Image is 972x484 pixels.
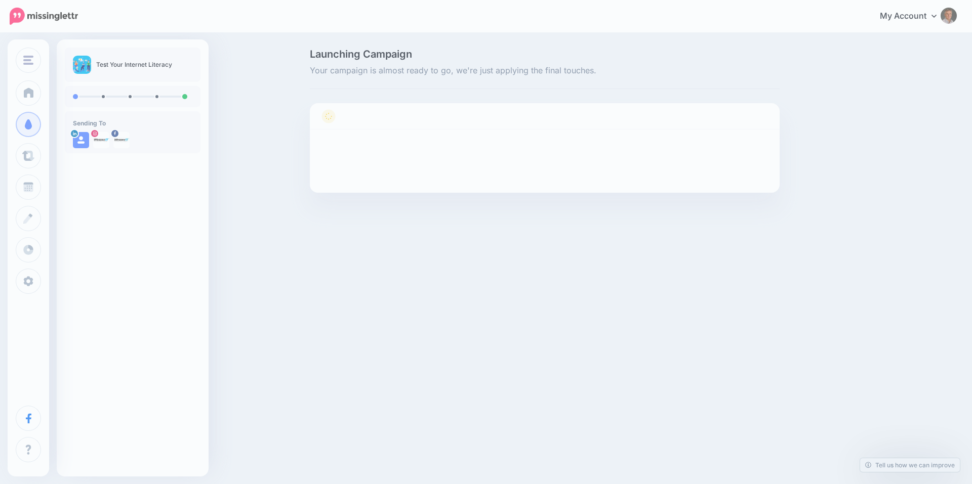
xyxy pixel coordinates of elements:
span: We'll email you a click report each week [342,175,487,187]
img: menu.png [23,56,33,65]
a: Tell us how we can improve [860,458,960,472]
span: Launching Campaign [310,49,780,59]
img: 327928650_673138581274106_3875633941848458916_n-bsa154355.jpg [93,132,109,148]
span: Your campaign is almost ready to go, we're just applying the final touches. [310,64,780,77]
img: 135d5915ab0f6ae67f104318dc78080c_thumb.jpg [73,56,91,74]
h4: Sending To [73,119,192,127]
img: Missinglettr [10,8,78,25]
p: Test Your Internet Literacy [96,60,172,70]
img: 298904122_491295303008062_5151176161762072367_n-bsa154353.jpg [113,132,130,148]
a: My Account [870,4,957,29]
img: user_default_image.png [73,132,89,148]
